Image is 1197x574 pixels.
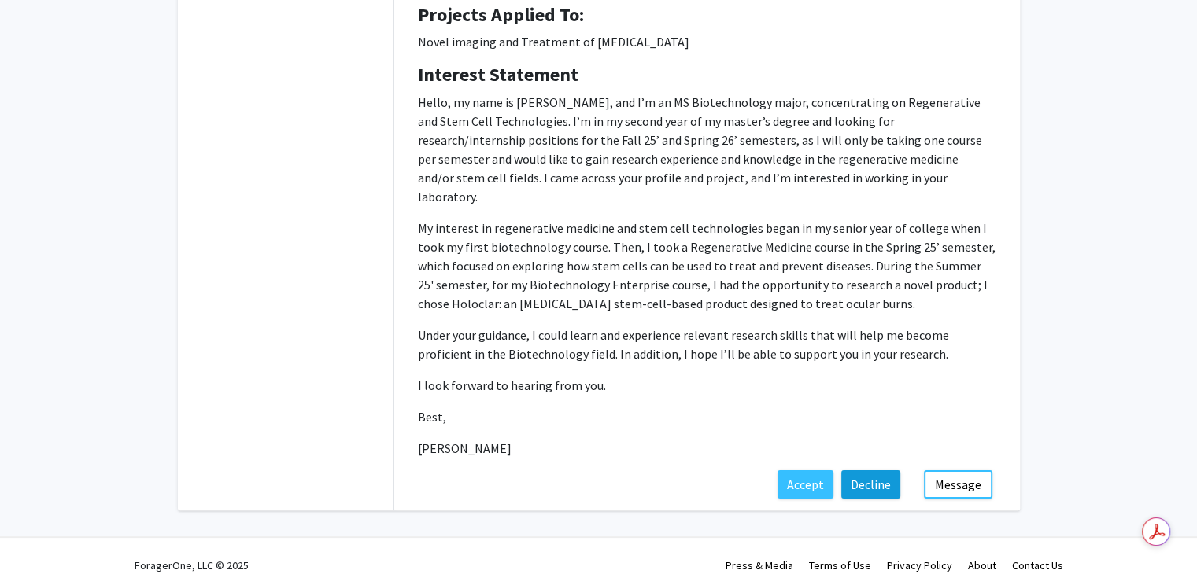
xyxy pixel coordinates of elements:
b: Interest Statement [418,62,578,86]
a: Contact Us [1012,558,1063,572]
b: Projects Applied To: [418,2,584,27]
p: Under your guidance, I could learn and experience relevant research skills that will help me beco... [418,326,996,363]
p: Best, [418,407,996,426]
button: Message [924,470,992,499]
a: Privacy Policy [887,558,952,572]
a: Terms of Use [809,558,871,572]
button: Decline [841,470,900,499]
p: Novel imaging and Treatment of [MEDICAL_DATA] [418,32,996,51]
a: Press & Media [726,558,793,572]
p: My interest in regenerative medicine and stem cell technologies began in my senior year of colleg... [418,219,996,313]
p: Hello, my name is [PERSON_NAME], and I’m an MS Biotechnology major, concentrating on Regenerative... [418,93,996,206]
iframe: Chat [12,503,67,562]
button: Accept [778,470,833,499]
p: [PERSON_NAME] [418,439,996,458]
a: About [968,558,996,572]
p: I look forward to hearing from you. [418,376,996,395]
